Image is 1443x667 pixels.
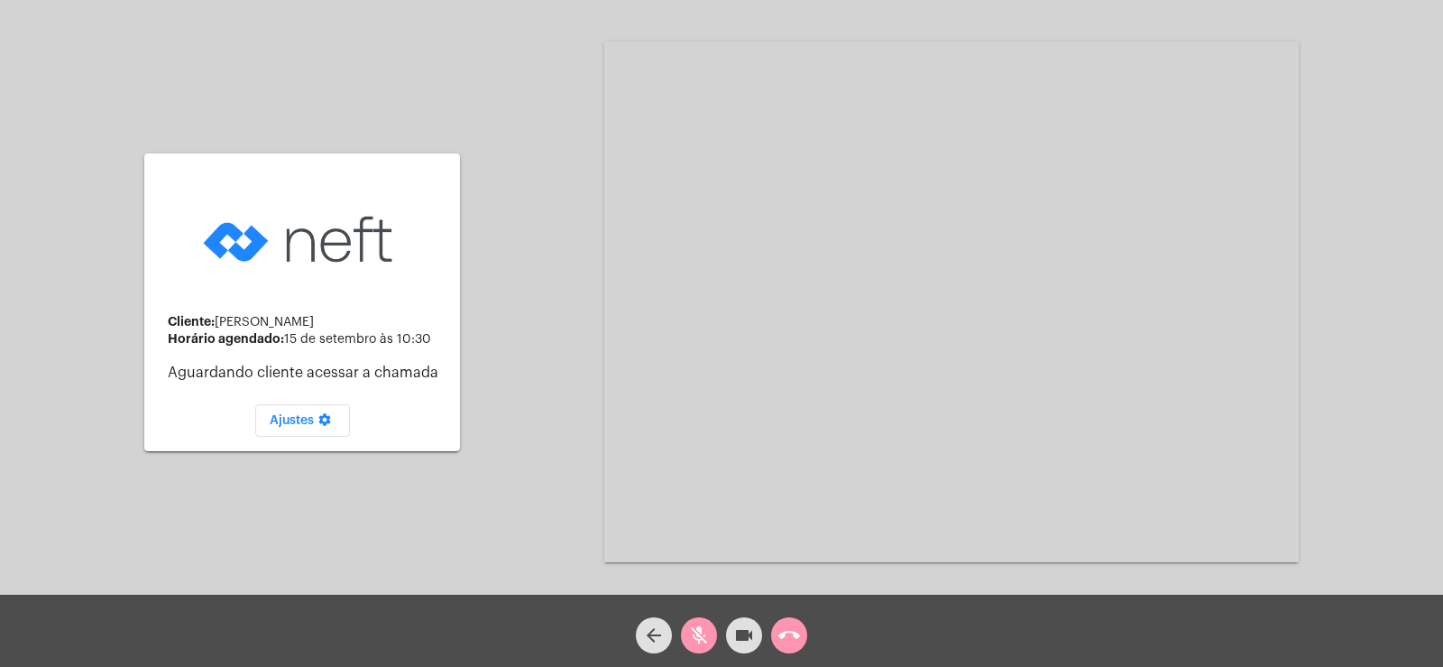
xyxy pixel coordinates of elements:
[168,315,215,328] strong: Cliente:
[255,404,350,437] button: Ajustes
[198,188,406,292] img: logo-neft-novo-2.png
[688,625,710,646] mat-icon: mic_off
[168,332,446,347] div: 15 de setembro às 10:30
[778,625,800,646] mat-icon: call_end
[314,412,335,434] mat-icon: settings
[733,625,755,646] mat-icon: videocam
[168,332,284,345] strong: Horário agendado:
[168,365,446,381] p: Aguardando cliente acessar a chamada
[643,625,665,646] mat-icon: arrow_back
[168,315,446,329] div: [PERSON_NAME]
[270,414,335,427] span: Ajustes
